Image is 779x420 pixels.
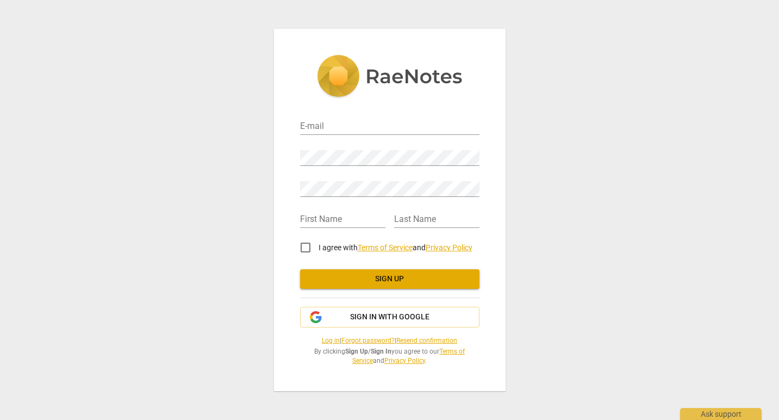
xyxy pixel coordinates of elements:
[309,274,471,285] span: Sign up
[384,357,425,365] a: Privacy Policy
[300,307,479,328] button: Sign in with Google
[350,312,429,323] span: Sign in with Google
[300,269,479,289] button: Sign up
[317,55,463,100] img: 5ac2273c67554f335776073100b6d88f.svg
[341,337,395,344] a: Forgot password?
[345,348,368,355] b: Sign Up
[322,337,340,344] a: Log in
[680,408,762,420] div: Ask support
[358,243,413,252] a: Terms of Service
[426,243,472,252] a: Privacy Policy
[300,347,479,365] span: By clicking / you agree to our and .
[352,348,465,365] a: Terms of Service
[371,348,391,355] b: Sign In
[319,243,472,252] span: I agree with and
[396,337,457,344] a: Resend confirmation
[300,336,479,345] span: | |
